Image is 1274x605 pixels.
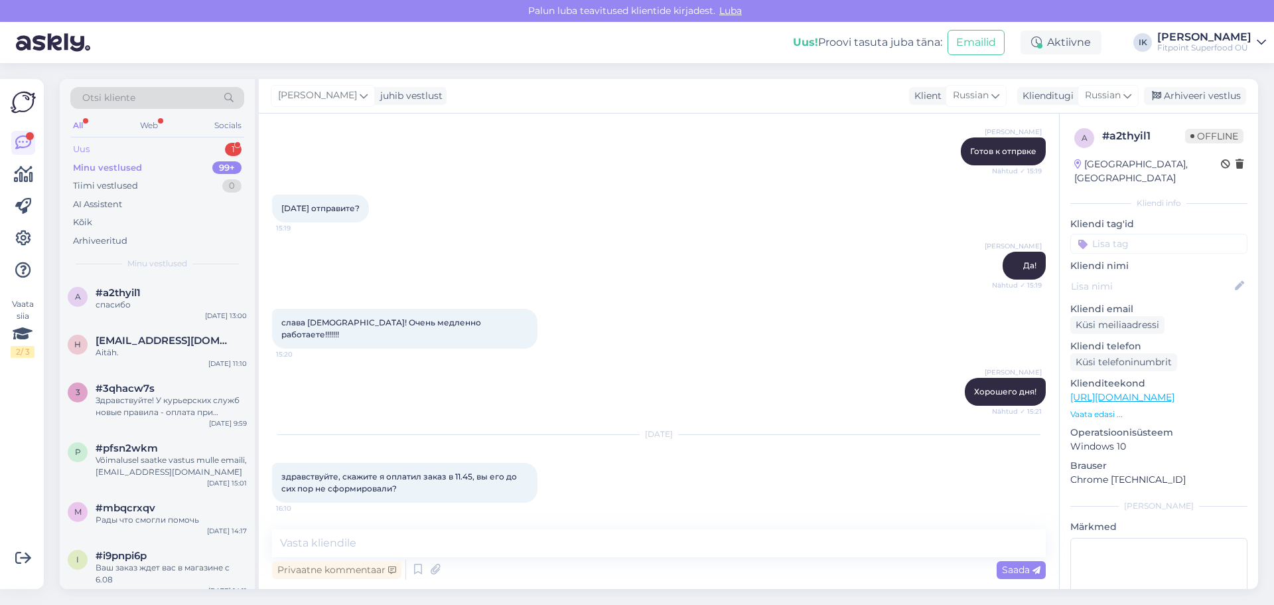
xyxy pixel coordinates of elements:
div: All [70,117,86,134]
span: 15:20 [276,349,326,359]
span: [DATE] отправите? [281,203,360,213]
span: Да! [1023,260,1036,270]
div: Arhiveeritud [73,234,127,248]
div: Uus [73,143,90,156]
span: p [75,447,81,457]
div: IK [1133,33,1152,52]
div: 99+ [212,161,242,175]
div: Web [137,117,161,134]
span: 15:19 [276,223,326,233]
span: Luba [715,5,746,17]
span: 16:10 [276,503,326,513]
span: #a2thyil1 [96,287,141,299]
p: Kliendi telefon [1070,339,1247,353]
span: Russian [953,88,989,103]
span: [PERSON_NAME] [985,367,1042,377]
span: #i9pnpi6p [96,550,147,562]
div: 1 [225,143,242,156]
img: Askly Logo [11,90,36,115]
div: Рады что смогли помочь [96,514,247,526]
span: [PERSON_NAME] [985,241,1042,251]
div: Socials [212,117,244,134]
p: Brauser [1070,459,1247,473]
span: Russian [1085,88,1121,103]
div: спасибо [96,299,247,311]
div: Ваш заказ ждет вас в магазине с 6.08 [96,562,247,586]
div: juhib vestlust [375,89,443,103]
div: [DATE] 14:17 [207,526,247,536]
span: #mbqcrxqv [96,502,155,514]
span: #3qhacw7s [96,383,155,394]
div: [GEOGRAPHIC_DATA], [GEOGRAPHIC_DATA] [1074,157,1221,185]
span: слава [DEMOGRAPHIC_DATA]! Очень медленно работаете!!!!!!! [281,317,483,339]
div: Kliendi info [1070,197,1247,209]
span: Nähtud ✓ 15:19 [992,166,1042,176]
span: Готов к отпрвке [970,146,1036,156]
div: [PERSON_NAME] [1070,500,1247,512]
div: [DATE] 11:10 [208,359,247,369]
div: 2 / 3 [11,346,35,358]
span: Saada [1002,564,1040,576]
div: Küsi meiliaadressi [1070,316,1165,334]
p: Vaata edasi ... [1070,408,1247,420]
div: Aktiivne [1021,31,1101,54]
div: Kõik [73,216,92,229]
p: Kliendi tag'id [1070,217,1247,231]
div: Küsi telefoninumbrit [1070,353,1177,371]
span: #pfsn2wkm [96,442,158,454]
span: 3 [76,387,80,397]
span: [PERSON_NAME] [985,127,1042,137]
div: Privaatne kommentaar [272,561,401,579]
div: Klienditugi [1017,89,1074,103]
span: Offline [1185,129,1243,143]
div: Tiimi vestlused [73,179,138,193]
span: a [75,292,81,302]
div: # a2thyil1 [1102,128,1185,144]
p: Operatsioonisüsteem [1070,426,1247,440]
div: [DATE] [272,428,1046,440]
div: [DATE] 15:01 [207,478,247,488]
div: Arhiveeri vestlus [1144,87,1246,105]
p: Windows 10 [1070,440,1247,454]
span: Otsi kliente [82,91,135,105]
div: Klient [909,89,942,103]
a: [PERSON_NAME]Fitpoint Superfood OÜ [1157,32,1266,53]
span: hiielilienthal@gmail.com [96,335,234,347]
button: Emailid [948,30,1005,55]
p: Chrome [TECHNICAL_ID] [1070,473,1247,487]
span: [PERSON_NAME] [278,88,357,103]
div: Здравствуйте! У курьерских служб новые правила - оплата при получении доступна при заказе от 50 е... [96,394,247,418]
div: [DATE] 14:11 [208,586,247,596]
div: [PERSON_NAME] [1157,32,1251,43]
div: 0 [222,179,242,193]
div: Fitpoint Superfood OÜ [1157,43,1251,53]
b: Uus! [793,36,818,48]
span: Nähtud ✓ 15:19 [992,280,1042,290]
div: Vaata siia [11,298,35,358]
span: m [74,507,82,517]
input: Lisa nimi [1071,279,1232,294]
div: Võimalusel saatke vastus mulle emaili, [EMAIL_ADDRESS][DOMAIN_NAME] [96,454,247,478]
span: a [1082,133,1088,143]
div: [DATE] 9:59 [209,418,247,428]
p: Kliendi nimi [1070,259,1247,273]
p: Märkmed [1070,520,1247,534]
span: h [74,339,81,349]
span: Хорошего дня! [974,387,1036,396]
span: i [76,555,79,564]
p: Kliendi email [1070,302,1247,316]
div: Aitäh. [96,347,247,359]
div: Proovi tasuta juba täna: [793,35,942,50]
div: AI Assistent [73,198,122,211]
a: [URL][DOMAIN_NAME] [1070,391,1174,403]
span: здравствуйте, скажите я оплатил заказ в 11.45, вы его до сих пор не сформировали? [281,472,519,493]
div: Minu vestlused [73,161,142,175]
p: Klienditeekond [1070,377,1247,390]
span: Nähtud ✓ 15:21 [992,406,1042,416]
div: [DATE] 13:00 [205,311,247,321]
span: Minu vestlused [127,258,187,270]
input: Lisa tag [1070,234,1247,254]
